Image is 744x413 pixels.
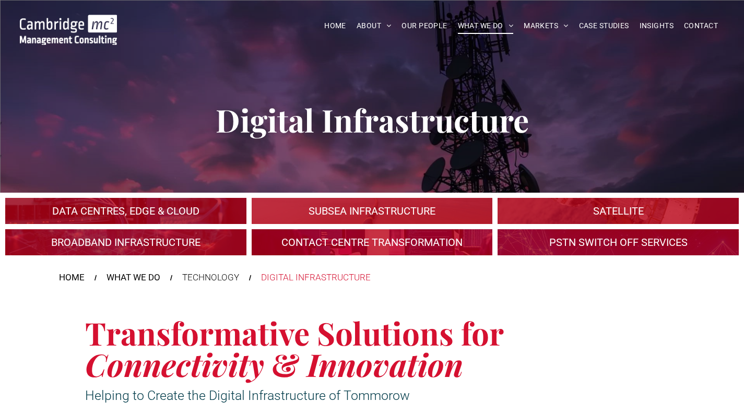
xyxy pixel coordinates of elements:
[85,343,264,385] span: Connectivity
[85,312,503,353] span: Transformative Solutions for
[574,18,634,34] a: CASE STUDIES
[319,18,351,34] a: HOME
[679,18,723,34] a: CONTACT
[307,343,463,385] span: Innovation
[59,271,686,285] nav: Breadcrumbs
[5,229,246,255] a: A crowd in silhouette at sunset, on a rise or lookout point
[107,271,160,285] a: WHAT WE DO
[182,271,239,285] div: TECHNOLOGY
[85,388,410,403] span: Helping to Create the Digital Infrastructure of Tommorow
[396,18,452,34] a: OUR PEOPLE
[453,18,519,34] a: WHAT WE DO
[271,343,300,385] span: &
[216,99,529,140] span: Digital Infrastructure
[351,18,397,34] a: ABOUT
[518,18,573,34] a: MARKETS
[59,271,85,285] a: HOME
[634,18,679,34] a: INSIGHTS
[5,198,246,224] a: An industrial plant
[261,271,371,285] div: DIGITAL INFRASTRUCTURE
[498,198,739,224] a: A large mall with arched glass roof
[20,15,117,45] img: Go to Homepage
